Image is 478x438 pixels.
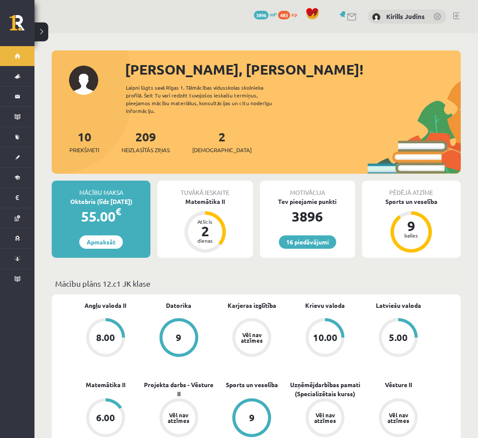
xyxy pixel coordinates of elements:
a: Kirills Judins [386,12,425,21]
a: Sports un veselība [226,380,278,389]
span: [DEMOGRAPHIC_DATA] [192,146,252,154]
div: balles [398,233,424,238]
div: Tuvākā ieskaite [157,181,253,197]
div: Vēl nav atzīmes [167,412,191,423]
div: Matemātika II [157,197,253,206]
div: Pēdējā atzīme [362,181,461,197]
div: 2 [192,224,218,238]
div: Oktobris (līdz [DATE]) [52,197,150,206]
a: Uzņēmējdarbības pamati (Specializētais kurss) [288,380,362,398]
a: Rīgas 1. Tālmācības vidusskola [9,15,34,37]
a: Karjeras izglītība [228,301,276,310]
div: Vēl nav atzīmes [240,332,264,343]
div: 5.00 [389,333,408,342]
div: Atlicis [192,219,218,224]
a: 5.00 [362,318,435,359]
div: 9 [249,413,255,422]
div: 9 [176,333,181,342]
span: Priekšmeti [69,146,99,154]
div: Vēl nav atzīmes [386,412,410,423]
a: Latviešu valoda [376,301,421,310]
div: 3896 [260,206,355,227]
div: Mācību maksa [52,181,150,197]
div: [PERSON_NAME], [PERSON_NAME]! [125,59,461,80]
div: 9 [398,219,424,233]
a: Projekta darbs - Vēsture II [142,380,216,398]
div: Motivācija [260,181,355,197]
a: Vēl nav atzīmes [216,318,289,359]
a: Apmaksāt [79,235,123,249]
img: Kirills Judins [372,13,381,22]
div: 8.00 [96,333,115,342]
span: mP [270,11,277,18]
a: 2[DEMOGRAPHIC_DATA] [192,129,252,154]
div: 55.00 [52,206,150,227]
a: Matemātika II [86,380,125,389]
a: Matemātika II Atlicis 2 dienas [157,197,253,254]
div: Laipni lūgts savā Rīgas 1. Tālmācības vidusskolas skolnieka profilā. Šeit Tu vari redzēt tuvojošo... [126,84,287,115]
a: Krievu valoda [305,301,345,310]
div: dienas [192,238,218,243]
div: Vēl nav atzīmes [313,412,337,423]
a: Vēsture II [385,380,412,389]
a: Datorika [166,301,191,310]
a: 9 [142,318,216,359]
a: 483 xp [278,11,301,18]
div: Sports un veselība [362,197,461,206]
a: Angļu valoda II [84,301,126,310]
span: xp [291,11,297,18]
span: 3896 [254,11,269,19]
span: 483 [278,11,290,19]
a: 10.00 [288,318,362,359]
div: Tev pieejamie punkti [260,197,355,206]
div: 6.00 [96,413,115,422]
span: € [116,205,121,218]
a: Sports un veselība 9 balles [362,197,461,254]
p: Mācību plāns 12.c1 JK klase [55,278,457,289]
a: 3896 mP [254,11,277,18]
a: 16 piedāvājumi [279,235,336,249]
div: 10.00 [313,333,337,342]
a: 209Neizlasītās ziņas [122,129,170,154]
a: 8.00 [69,318,142,359]
span: Neizlasītās ziņas [122,146,170,154]
a: 10Priekšmeti [69,129,99,154]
